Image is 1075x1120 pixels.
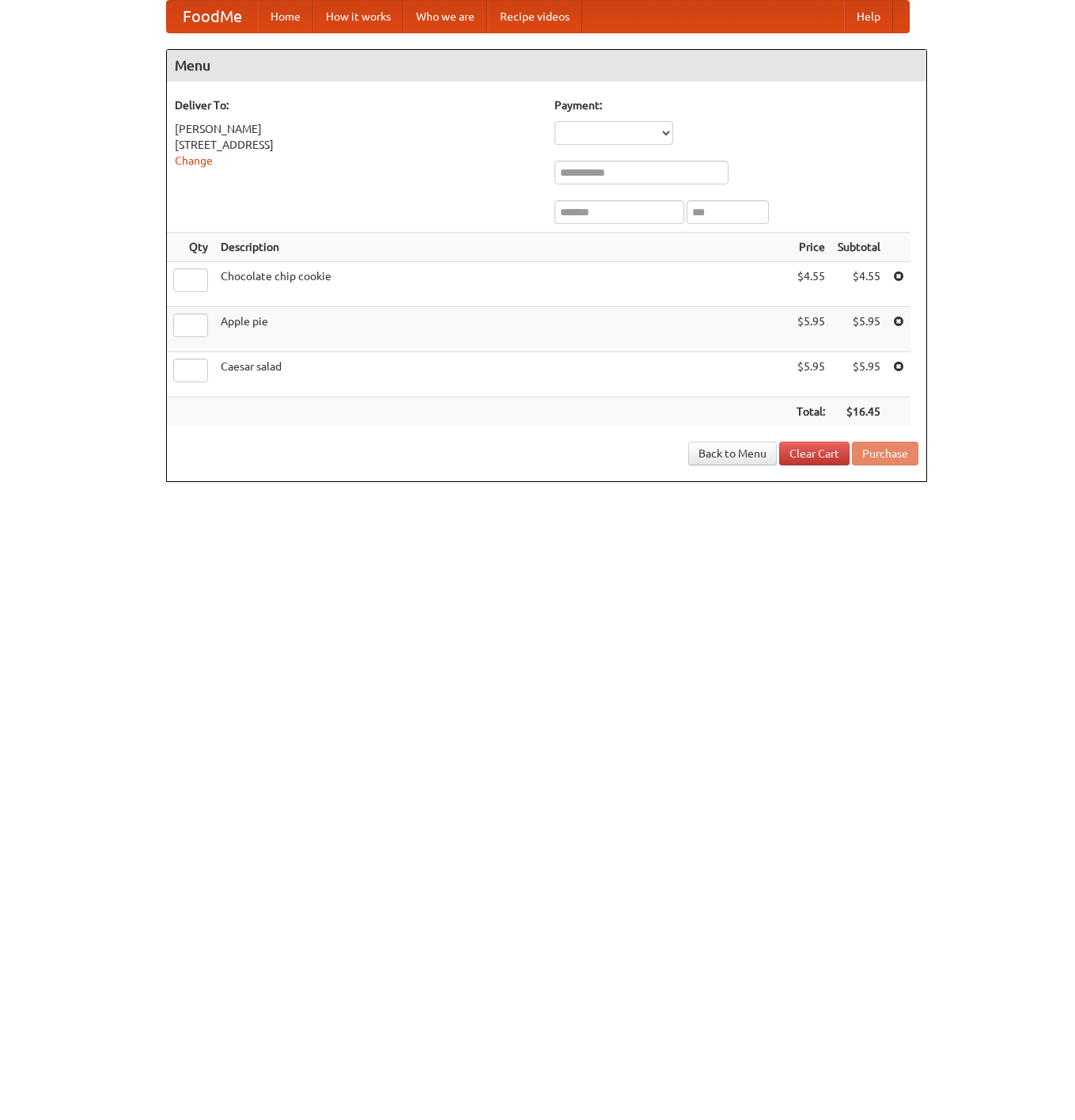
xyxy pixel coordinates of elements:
[175,137,539,153] div: [STREET_ADDRESS]
[167,1,258,32] a: FoodMe
[214,307,790,352] td: Apple pie
[487,1,582,32] a: Recipe videos
[214,233,790,262] th: Description
[790,352,831,397] td: $5.95
[790,262,831,307] td: $4.55
[831,262,887,307] td: $4.55
[790,233,831,262] th: Price
[313,1,403,32] a: How it works
[555,97,918,113] h5: Payment:
[790,397,831,427] th: Total:
[258,1,313,32] a: Home
[175,154,213,167] a: Change
[831,352,887,397] td: $5.95
[852,442,918,465] button: Purchase
[167,50,926,82] h4: Menu
[831,233,887,262] th: Subtotal
[779,442,850,465] a: Clear Cart
[403,1,487,32] a: Who we are
[831,307,887,352] td: $5.95
[175,97,539,113] h5: Deliver To:
[214,262,790,307] td: Chocolate chip cookie
[688,442,777,465] a: Back to Menu
[844,1,893,32] a: Help
[831,397,887,427] th: $16.45
[214,352,790,397] td: Caesar salad
[790,307,831,352] td: $5.95
[175,121,539,137] div: [PERSON_NAME]
[167,233,214,262] th: Qty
